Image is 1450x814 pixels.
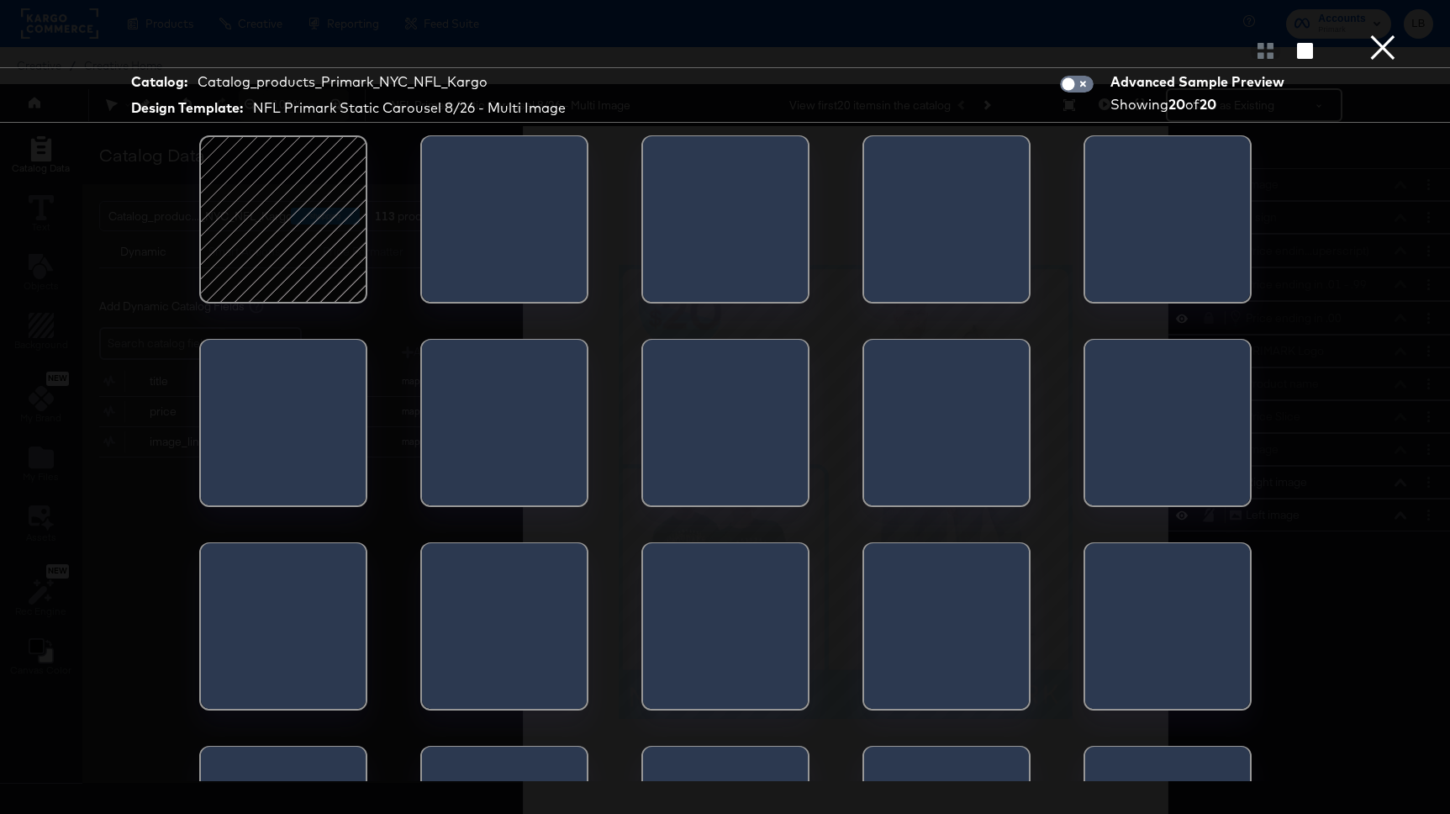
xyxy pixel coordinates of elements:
[1168,96,1185,113] strong: 20
[1110,95,1290,114] div: Showing of
[253,98,566,118] div: NFL Primark Static Carousel 8/26 - Multi Image
[1200,96,1216,113] strong: 20
[1110,72,1290,92] div: Advanced Sample Preview
[198,72,488,92] div: Catalog_products_Primark_NYC_NFL_Kargo
[131,98,243,118] strong: Design Template:
[131,72,187,92] strong: Catalog:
